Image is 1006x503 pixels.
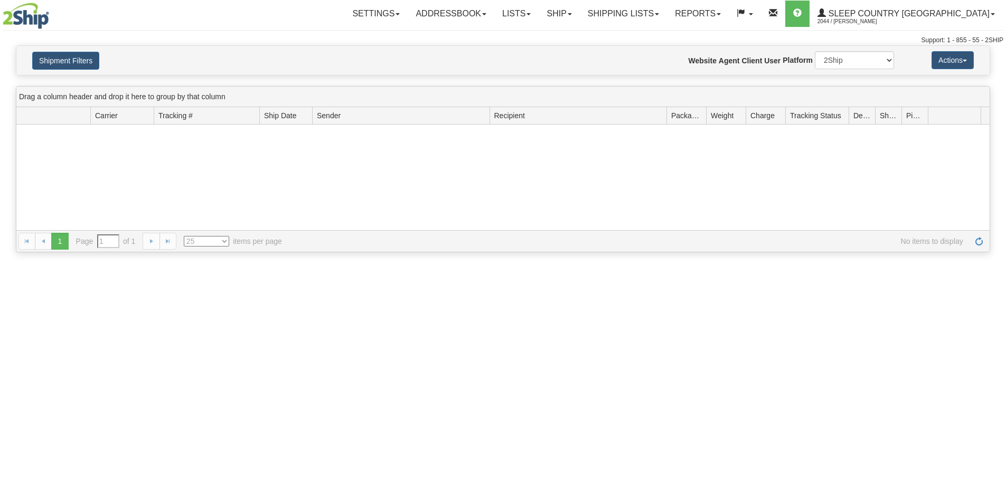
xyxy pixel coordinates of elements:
[810,1,1003,27] a: Sleep Country [GEOGRAPHIC_DATA] 2044 / [PERSON_NAME]
[790,110,841,121] span: Tracking Status
[32,52,99,70] button: Shipment Filters
[539,1,579,27] a: Ship
[317,110,341,121] span: Sender
[3,36,1003,45] div: Support: 1 - 855 - 55 - 2SHIP
[580,1,667,27] a: Shipping lists
[95,110,118,121] span: Carrier
[971,233,988,250] a: Refresh
[741,55,762,66] label: Client
[906,110,924,121] span: Pickup Status
[344,1,408,27] a: Settings
[750,110,775,121] span: Charge
[719,55,740,66] label: Agent
[880,110,897,121] span: Shipment Issues
[158,110,193,121] span: Tracking #
[932,51,974,69] button: Actions
[494,1,539,27] a: Lists
[184,236,282,246] span: items per page
[76,234,136,248] span: Page of 1
[16,87,990,107] div: grid grouping header
[667,1,729,27] a: Reports
[817,16,897,27] span: 2044 / [PERSON_NAME]
[689,55,717,66] label: Website
[51,233,68,250] span: 1
[764,55,781,66] label: User
[711,110,734,121] span: Weight
[494,110,525,121] span: Recipient
[826,9,990,18] span: Sleep Country [GEOGRAPHIC_DATA]
[3,3,49,29] img: logo2044.jpg
[783,55,813,65] label: Platform
[671,110,702,121] span: Packages
[408,1,494,27] a: Addressbook
[853,110,871,121] span: Delivery Status
[297,236,963,246] span: No items to display
[264,110,296,121] span: Ship Date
